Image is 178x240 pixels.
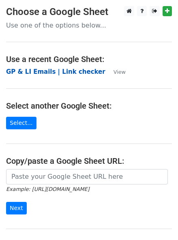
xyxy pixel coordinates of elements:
[6,6,172,18] h3: Choose a Google Sheet
[6,202,27,214] input: Next
[6,21,172,30] p: Use one of the options below...
[6,186,89,192] small: Example: [URL][DOMAIN_NAME]
[105,68,126,75] a: View
[137,201,178,240] iframe: Chat Widget
[6,117,36,129] a: Select...
[114,69,126,75] small: View
[6,156,172,166] h4: Copy/paste a Google Sheet URL:
[6,169,168,184] input: Paste your Google Sheet URL here
[6,101,172,111] h4: Select another Google Sheet:
[6,68,105,75] a: GP & LI Emails | Link checker
[6,54,172,64] h4: Use a recent Google Sheet:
